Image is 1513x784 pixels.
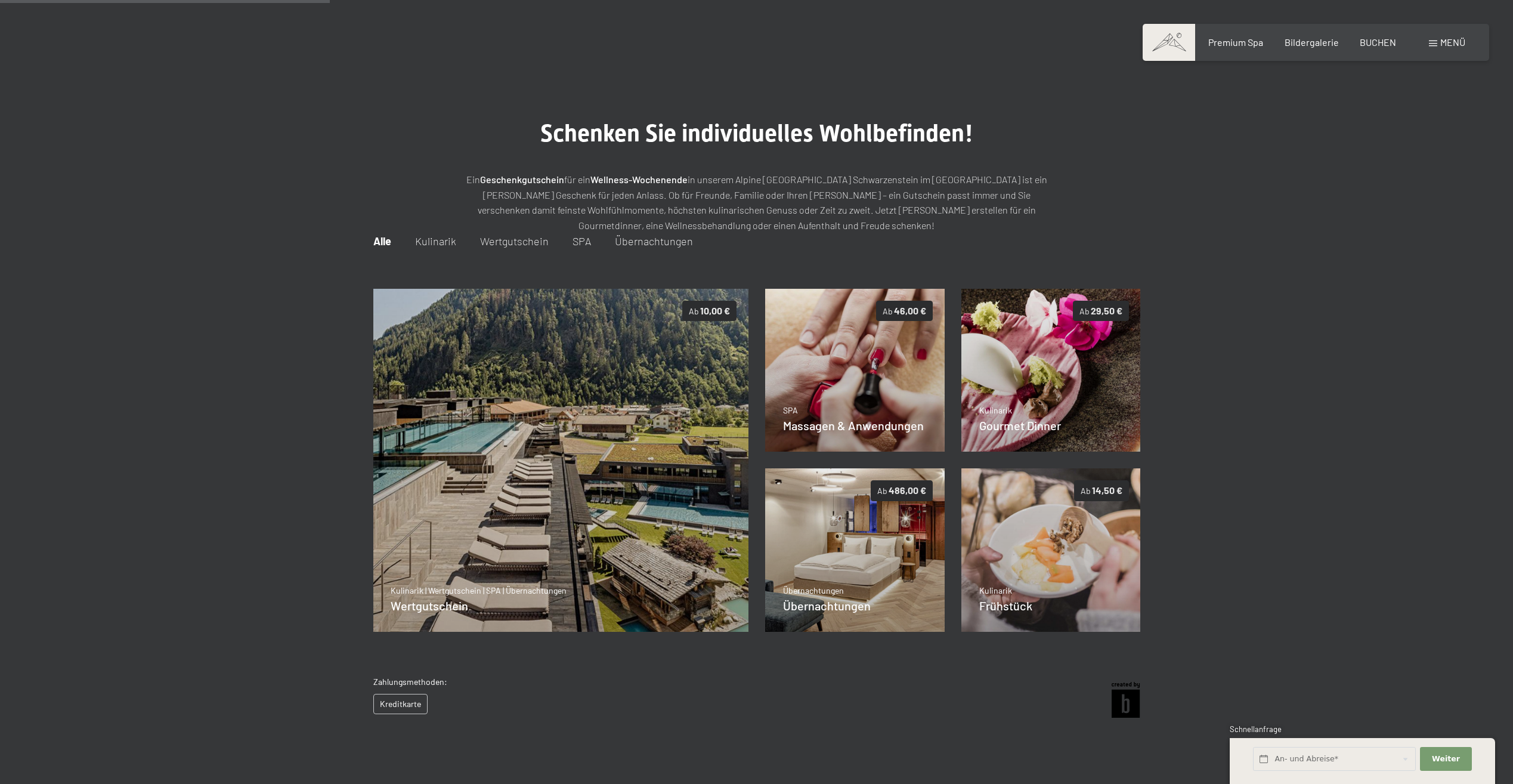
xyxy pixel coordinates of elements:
[590,174,688,185] strong: Wellness-Wochenende
[1420,747,1471,771] button: Weiter
[1230,724,1282,734] span: Schnellanfrage
[1440,36,1465,48] span: Menü
[1285,36,1339,48] a: Bildergalerie
[540,119,973,147] span: Schenken Sie individuelles Wohlbefinden!
[1360,36,1396,48] a: BUCHEN
[1208,36,1263,48] a: Premium Spa
[480,174,564,185] strong: Geschenkgutschein
[459,172,1055,233] p: Ein für ein in unserem Alpine [GEOGRAPHIC_DATA] Schwarzenstein im [GEOGRAPHIC_DATA] ist ein [PERS...
[1432,754,1460,764] span: Weiter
